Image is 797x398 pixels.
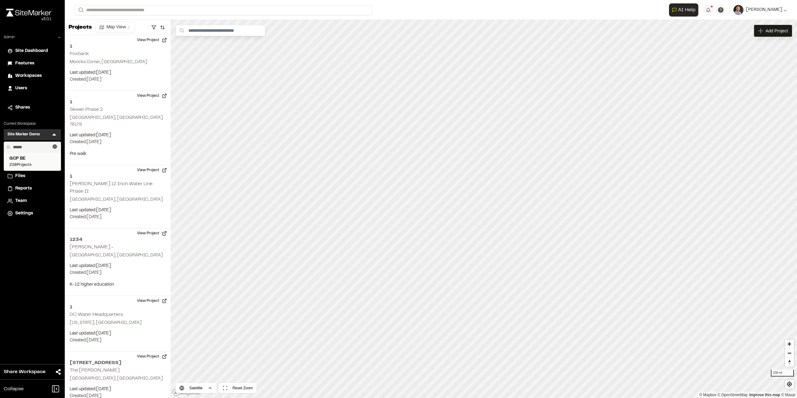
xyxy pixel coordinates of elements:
[7,48,57,54] a: Site Dashboard
[749,393,780,397] a: Map feedback
[785,339,794,349] button: Zoom in
[70,252,166,259] p: [GEOGRAPHIC_DATA], [GEOGRAPHIC_DATA]
[70,207,166,214] p: Last updated: [DATE]
[766,28,788,34] span: Add Project
[7,85,57,92] a: Users
[70,245,114,249] h2: [PERSON_NAME] -
[15,173,25,180] span: Files
[70,375,166,382] p: [GEOGRAPHIC_DATA], [GEOGRAPHIC_DATA]
[70,107,103,112] h2: Sewer Phase 2
[70,269,166,276] p: Created: [DATE]
[7,104,57,111] a: Shares
[133,228,171,238] button: View Project
[70,236,166,243] h2: 1234
[15,48,48,54] span: Site Dashboard
[133,91,171,101] button: View Project
[70,59,166,66] p: Moncks Corner, [GEOGRAPHIC_DATA]
[53,144,57,149] button: Clear text
[746,7,782,13] span: [PERSON_NAME]
[4,121,61,127] p: Current Workspace
[70,359,166,367] h2: [STREET_ADDRESS]
[70,303,166,311] h2: 1
[733,5,743,15] img: User
[70,98,166,106] h2: 1
[133,352,171,362] button: View Project
[15,198,27,204] span: Team
[176,383,216,393] button: Satellite
[70,386,166,393] p: Last updated: [DATE]
[15,73,42,79] span: Workspaces
[733,5,787,15] button: [PERSON_NAME]
[133,296,171,306] button: View Project
[133,35,171,45] button: View Project
[4,35,15,40] p: Admin
[15,85,27,92] span: Users
[15,60,34,67] span: Features
[6,9,51,16] img: rebrand.png
[70,196,166,203] p: [GEOGRAPHIC_DATA], [GEOGRAPHIC_DATA]
[7,73,57,79] a: Workspaces
[219,383,257,393] button: Reset Zoom
[4,368,45,376] span: Share Workspace
[75,5,86,15] button: Search
[70,312,123,317] h2: DC Water Headquarters
[70,182,153,194] h2: [PERSON_NAME] 12 Inch Water Line Phase II
[70,263,166,269] p: Last updated: [DATE]
[70,43,166,50] h2: 1
[785,358,794,367] button: Reset bearing to north
[15,185,32,192] span: Reports
[70,151,166,157] p: Pre walk
[771,370,794,377] div: 100 mi
[4,385,24,393] span: Collapse
[9,155,55,168] a: GCP BE228Projects
[70,214,166,221] p: Created: [DATE]
[70,115,166,128] p: [GEOGRAPHIC_DATA], [GEOGRAPHIC_DATA] 76179
[7,60,57,67] a: Features
[70,76,166,83] p: Created: [DATE]
[70,330,166,337] p: Last updated: [DATE]
[70,337,166,344] p: Created: [DATE]
[785,349,794,358] button: Zoom out
[70,320,166,326] p: [US_STATE], [GEOGRAPHIC_DATA]
[15,104,30,111] span: Shares
[669,3,701,16] div: Open AI Assistant
[70,69,166,76] p: Last updated: [DATE]
[68,23,92,32] p: Projects
[718,393,748,397] a: OpenStreetMap
[669,3,698,16] button: Open AI Assistant
[6,16,51,22] div: Oh geez...please don't...
[172,389,200,396] a: Mapbox logo
[7,132,40,138] h3: Site Marker Demo
[678,6,696,14] span: AI Help
[7,198,57,204] a: Team
[9,155,55,162] span: GCP BE
[15,210,33,217] span: Settings
[70,139,166,146] p: Created: [DATE]
[7,173,57,180] a: Files
[781,393,795,397] a: Maxar
[70,132,166,139] p: Last updated: [DATE]
[7,185,57,192] a: Reports
[70,281,166,288] p: K-12 higher education
[785,380,794,389] button: Find my location
[699,393,716,397] a: Mapbox
[133,165,171,175] button: View Project
[7,210,57,217] a: Settings
[9,162,55,168] span: 228 Projects
[70,52,89,56] h2: Foxbank
[70,173,166,180] h2: 1
[70,368,120,372] h2: The [PERSON_NAME]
